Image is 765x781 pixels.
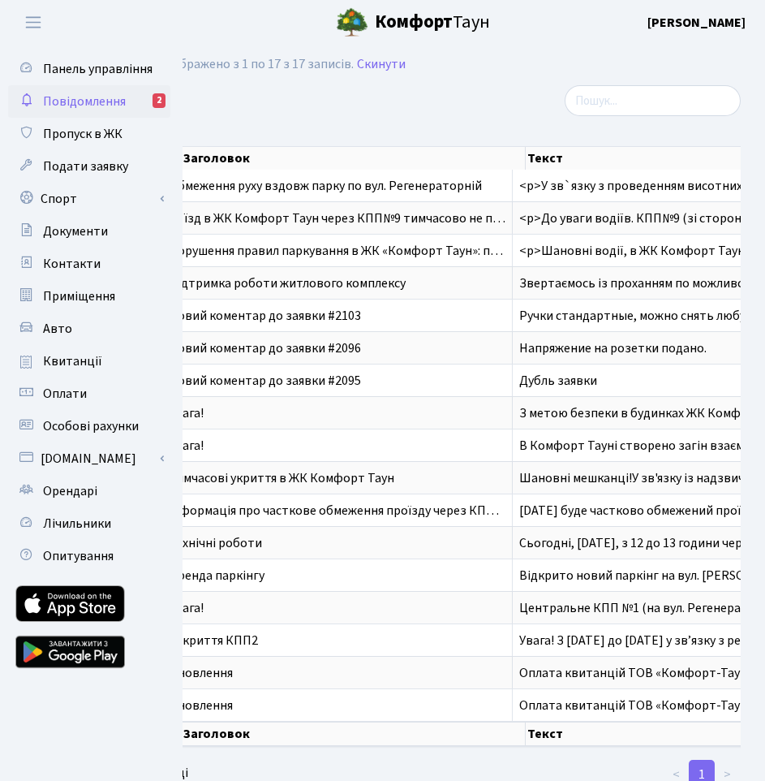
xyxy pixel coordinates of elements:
[169,534,262,552] span: Технічні роботи
[43,547,114,565] span: Опитування
[357,57,406,72] a: Скинути
[169,697,233,714] span: Оновлення
[169,242,503,260] span: Порушення правил паркування в ЖК «Комфорт Таун»: п…
[153,93,165,108] div: 2
[169,372,361,390] span: Новий коментар до заявки #2095
[153,57,354,72] div: Відображено з 1 по 17 з 17 записів.
[8,150,170,183] a: Подати заявку
[43,320,72,338] span: Авто
[182,722,526,746] th: Заголовок
[8,280,170,313] a: Приміщення
[8,507,170,540] a: Лічильники
[169,664,233,682] span: Оновлення
[8,442,170,475] a: [DOMAIN_NAME]
[169,502,499,520] span: Інформація про часткове обмеження проїзду через КП…
[169,599,204,617] span: Увага!
[43,125,122,143] span: Пропуск в ЖК
[375,9,453,35] b: Комфорт
[43,222,108,240] span: Документи
[169,307,361,325] span: Новий коментар до заявки #2103
[169,177,482,195] span: Обмеження руху вздовж парку по вул. Регенераторній
[8,85,170,118] a: Повідомлення2
[169,567,264,585] span: Оренда паркінгу
[8,215,170,248] a: Документи
[8,378,170,410] a: Оплати
[647,13,746,32] a: [PERSON_NAME]
[519,372,597,390] span: Дубль заявки
[8,53,170,85] a: Панель управління
[519,339,707,357] span: Напряжение на розетки подано.
[43,255,101,273] span: Контакти
[169,339,361,357] span: Новий коментар до заявки #2096
[43,417,139,435] span: Особові рахунки
[43,157,128,175] span: Подати заявку
[169,209,505,227] span: В`їзд в ЖК Комфорт Таун через КПП№9 тимчасово не п…
[169,437,204,455] span: Увага!
[169,274,406,292] span: Підтримка роботи житлового комплексу
[565,85,741,116] input: Пошук...
[43,515,111,533] span: Лічильники
[647,14,746,32] b: [PERSON_NAME]
[43,482,97,500] span: Орендарі
[43,93,126,110] span: Повідомлення
[43,60,153,78] span: Панель управління
[43,352,102,370] span: Квитанції
[8,313,170,345] a: Авто
[8,345,170,378] a: Квитанції
[43,385,87,403] span: Оплати
[182,147,526,170] th: Заголовок
[8,410,170,442] a: Особові рахунки
[169,469,394,487] span: Тимчасові укриття в ЖК Комфорт Таун
[8,540,170,572] a: Опитування
[8,118,170,150] a: Пропуск в ЖК
[13,9,54,36] button: Переключити навігацію
[8,475,170,507] a: Орендарі
[8,183,170,215] a: Спорт
[43,287,115,305] span: Приміщення
[8,248,170,280] a: Контакти
[336,6,368,39] img: logo.png
[169,404,204,422] span: Увага!
[375,9,490,37] span: Таун
[169,632,258,649] span: Закриття КПП2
